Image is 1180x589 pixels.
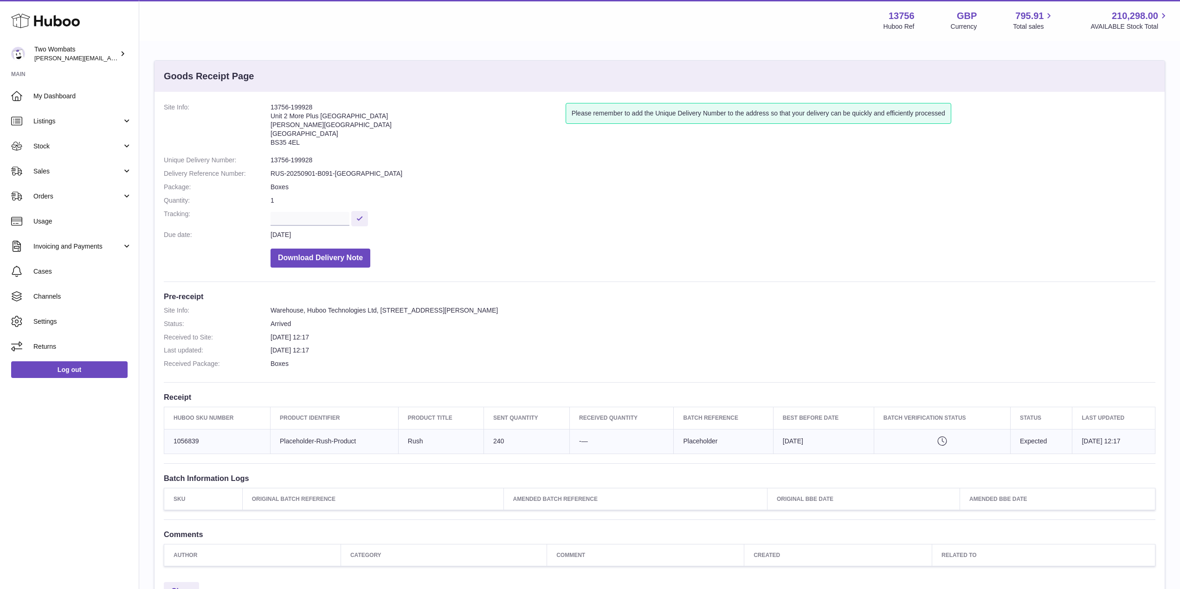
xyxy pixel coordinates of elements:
[484,429,569,454] td: 240
[33,242,122,251] span: Invoicing and Payments
[33,292,132,301] span: Channels
[271,169,1155,178] dd: RUS-20250901-B091-[GEOGRAPHIC_DATA]
[271,333,1155,342] dd: [DATE] 12:17
[33,342,132,351] span: Returns
[674,429,773,454] td: Placeholder
[164,230,271,239] dt: Due date:
[271,183,1155,192] dd: Boxes
[164,306,271,315] dt: Site Info:
[33,167,122,176] span: Sales
[271,196,1155,205] dd: 1
[889,10,915,22] strong: 13756
[164,429,271,454] td: 1056839
[33,217,132,226] span: Usage
[341,544,547,566] th: Category
[164,210,271,226] dt: Tracking:
[883,22,915,31] div: Huboo Ref
[503,488,767,510] th: Amended Batch Reference
[164,196,271,205] dt: Quantity:
[33,142,122,151] span: Stock
[164,183,271,192] dt: Package:
[398,429,484,454] td: Rush
[164,544,341,566] th: Author
[674,407,773,429] th: Batch Reference
[271,359,1155,368] dd: Boxes
[773,429,874,454] td: [DATE]
[164,359,271,368] dt: Received Package:
[270,429,398,454] td: Placeholder-Rush-Product
[271,249,370,268] button: Download Delivery Note
[271,103,566,151] address: 13756-199928 Unit 2 More Plus [GEOGRAPHIC_DATA] [PERSON_NAME][GEOGRAPHIC_DATA] [GEOGRAPHIC_DATA] ...
[271,346,1155,355] dd: [DATE] 12:17
[1072,407,1155,429] th: Last updated
[33,317,132,326] span: Settings
[1090,10,1169,31] a: 210,298.00 AVAILABLE Stock Total
[1013,10,1054,31] a: 795.91 Total sales
[547,544,744,566] th: Comment
[164,488,243,510] th: SKU
[164,70,254,83] h3: Goods Receipt Page
[164,333,271,342] dt: Received to Site:
[398,407,484,429] th: Product title
[569,429,673,454] td: -—
[33,192,122,201] span: Orders
[270,407,398,429] th: Product Identifier
[484,407,569,429] th: Sent Quantity
[1015,10,1044,22] span: 795.91
[1090,22,1169,31] span: AVAILABLE Stock Total
[34,45,118,63] div: Two Wombats
[271,230,1155,239] dd: [DATE]
[164,320,271,328] dt: Status:
[874,407,1010,429] th: Batch Verification Status
[1010,429,1072,454] td: Expected
[1010,407,1072,429] th: Status
[164,473,1155,483] h3: Batch Information Logs
[11,361,128,378] a: Log out
[566,103,951,124] div: Please remember to add the Unique Delivery Number to the address so that your delivery can be qui...
[33,117,122,126] span: Listings
[1072,429,1155,454] td: [DATE] 12:17
[164,346,271,355] dt: Last updated:
[164,169,271,178] dt: Delivery Reference Number:
[164,103,271,151] dt: Site Info:
[164,392,1155,402] h3: Receipt
[164,529,1155,539] h3: Comments
[767,488,960,510] th: Original BBE Date
[773,407,874,429] th: Best Before Date
[951,22,977,31] div: Currency
[11,47,25,61] img: philip.carroll@twowombats.com
[164,156,271,165] dt: Unique Delivery Number:
[1013,22,1054,31] span: Total sales
[1112,10,1158,22] span: 210,298.00
[569,407,673,429] th: Received Quantity
[33,267,132,276] span: Cases
[932,544,1155,566] th: Related to
[271,320,1155,328] dd: Arrived
[164,407,271,429] th: Huboo SKU Number
[960,488,1155,510] th: Amended BBE Date
[271,156,1155,165] dd: 13756-199928
[33,92,132,101] span: My Dashboard
[957,10,977,22] strong: GBP
[34,54,236,62] span: [PERSON_NAME][EMAIL_ADDRESS][PERSON_NAME][DOMAIN_NAME]
[242,488,503,510] th: Original Batch Reference
[164,291,1155,301] h3: Pre-receipt
[744,544,932,566] th: Created
[271,306,1155,315] dd: Warehouse, Huboo Technologies Ltd, [STREET_ADDRESS][PERSON_NAME]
